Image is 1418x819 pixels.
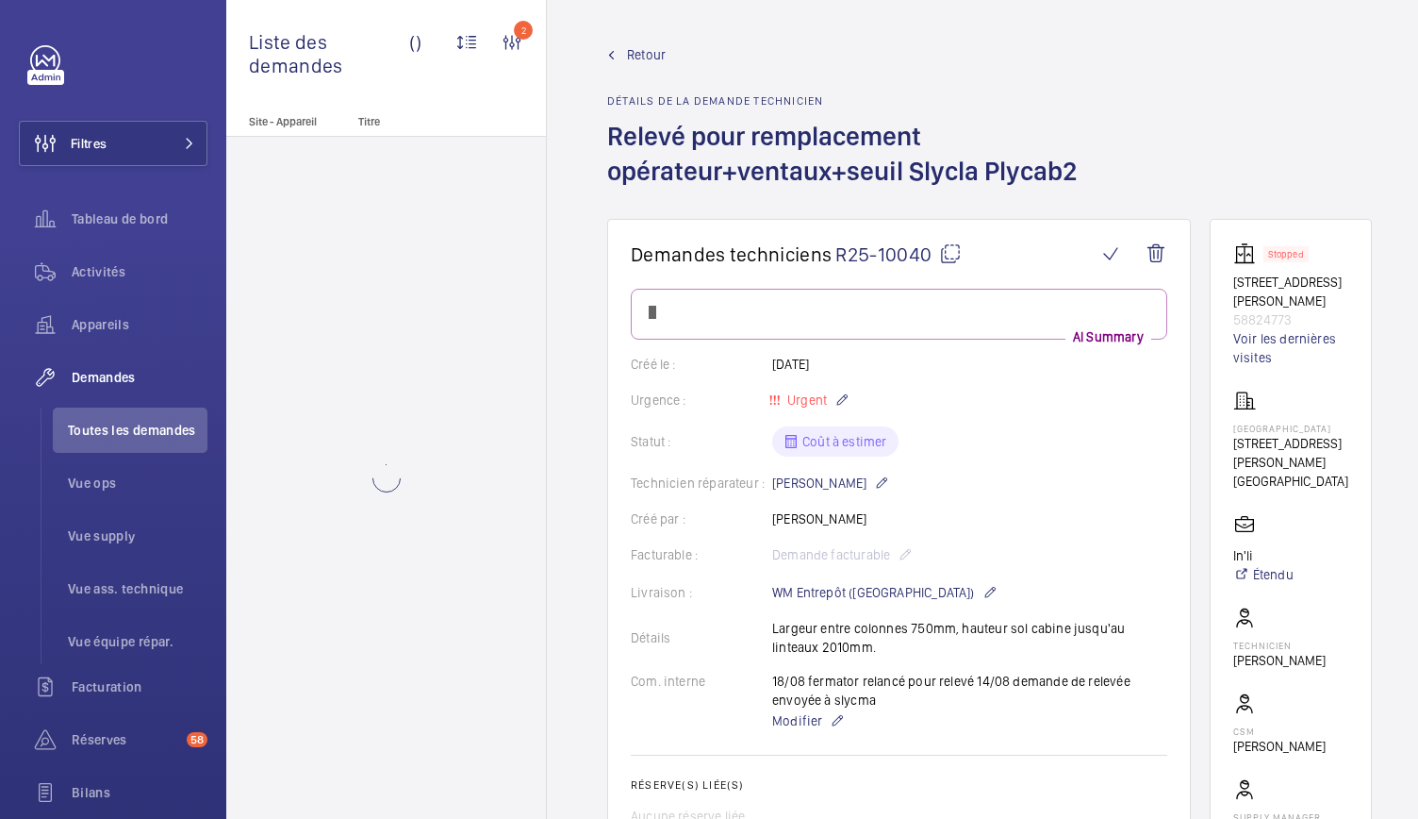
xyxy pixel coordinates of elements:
[1268,251,1304,258] p: Stopped
[835,242,962,266] span: R25-10040
[71,134,107,153] span: Filtres
[1233,472,1348,491] p: [GEOGRAPHIC_DATA]
[1233,737,1326,756] p: [PERSON_NAME]
[72,262,207,281] span: Activités
[187,732,207,747] span: 58
[68,579,207,598] span: Vue ass. technique
[607,94,1199,108] h2: Détails de la demande technicien
[68,632,207,651] span: Vue équipe répar.
[1233,310,1348,329] p: 58824773
[627,45,666,64] span: Retour
[1233,651,1326,670] p: [PERSON_NAME]
[1233,640,1326,651] p: Technicien
[1233,434,1348,472] p: [STREET_ADDRESS][PERSON_NAME]
[1233,726,1326,737] p: CSM
[68,526,207,545] span: Vue supply
[783,393,827,408] span: Urgent
[1233,329,1348,367] a: Voir les dernières visites
[772,472,889,494] p: [PERSON_NAME]
[68,421,207,440] span: Toutes les demandes
[72,368,207,387] span: Demandes
[72,677,207,696] span: Facturation
[1233,565,1294,584] a: Étendu
[1233,546,1294,565] p: In'li
[249,30,409,77] span: Liste des demandes
[631,242,832,266] span: Demandes techniciens
[1233,423,1348,434] p: [GEOGRAPHIC_DATA]
[772,711,822,730] span: Modifier
[1233,273,1348,310] p: [STREET_ADDRESS][PERSON_NAME]
[1233,242,1263,265] img: elevator.svg
[607,119,1199,219] h1: Relevé pour remplacement opérateur+ventaux+seuil Slycla Plycab2
[631,778,1167,792] h2: Réserve(s) liée(s)
[72,315,207,334] span: Appareils
[72,783,207,802] span: Bilans
[72,730,179,749] span: Réserves
[1065,327,1151,346] p: AI Summary
[68,474,207,493] span: Vue ops
[358,115,483,128] p: Titre
[19,121,207,166] button: Filtres
[772,581,998,604] p: WM Entrepôt ([GEOGRAPHIC_DATA])
[226,115,351,128] p: Site - Appareil
[72,209,207,228] span: Tableau de bord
